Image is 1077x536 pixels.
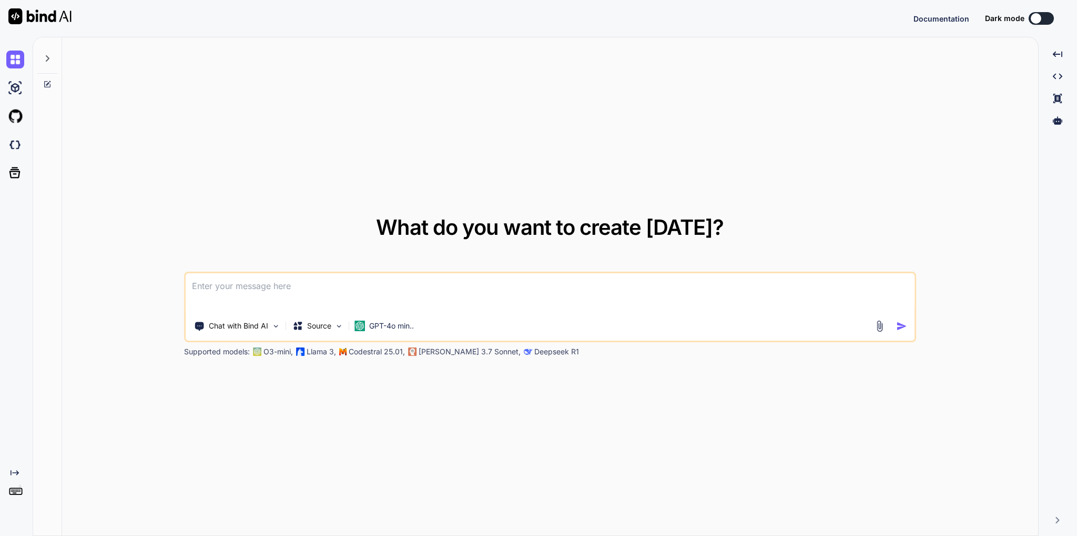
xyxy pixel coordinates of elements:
[6,107,24,125] img: githubLight
[408,348,416,356] img: claude
[253,348,261,356] img: GPT-4
[271,322,280,331] img: Pick Tools
[896,321,907,332] img: icon
[6,51,24,68] img: chat
[913,13,969,24] button: Documentation
[184,346,250,357] p: Supported models:
[339,348,347,355] img: Mistral-AI
[354,321,365,331] img: GPT-4o mini
[8,8,72,24] img: Bind AI
[6,136,24,154] img: darkCloudIdeIcon
[985,13,1024,24] span: Dark mode
[873,320,886,332] img: attachment
[296,348,304,356] img: Llama2
[307,321,331,331] p: Source
[349,346,405,357] p: Codestral 25.01,
[369,321,414,331] p: GPT-4o min..
[307,346,336,357] p: Llama 3,
[334,322,343,331] img: Pick Models
[534,346,579,357] p: Deepseek R1
[263,346,293,357] p: O3-mini,
[209,321,268,331] p: Chat with Bind AI
[913,14,969,23] span: Documentation
[6,79,24,97] img: ai-studio
[524,348,532,356] img: claude
[376,214,724,240] span: What do you want to create [DATE]?
[419,346,521,357] p: [PERSON_NAME] 3.7 Sonnet,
